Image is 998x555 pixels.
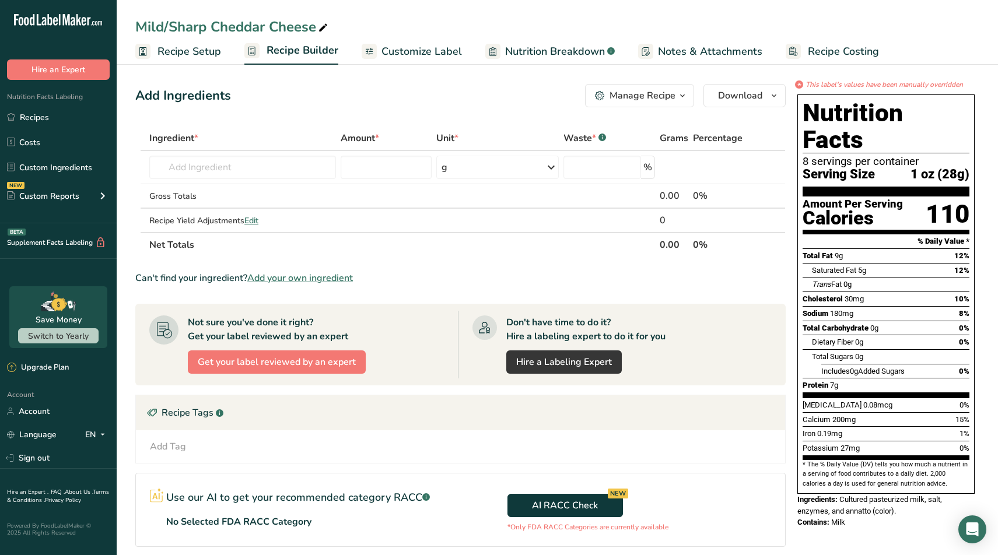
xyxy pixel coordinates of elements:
span: 0% [959,338,969,346]
span: 10% [954,294,969,303]
span: Total Sugars [812,352,853,361]
span: 200mg [832,415,856,424]
span: Total Carbohydrate [803,324,869,332]
span: Grams [660,131,688,145]
span: Milk [831,518,845,526]
span: 0.08mcg [863,401,892,409]
span: 0g [870,324,878,332]
button: Get your label reviewed by an expert [188,350,366,374]
a: Recipe Builder [244,37,338,65]
span: 5g [858,266,866,275]
span: 0% [960,444,969,452]
button: Switch to Yearly [18,328,99,343]
p: Use our AI to get your recommended category RACC [166,490,430,505]
a: Hire a Labeling Expert [506,350,622,374]
div: Recipe Tags [136,395,785,430]
span: Sodium [803,309,828,318]
div: Manage Recipe [610,89,675,103]
span: 9g [835,251,843,260]
span: Serving Size [803,167,875,182]
a: Language [7,424,57,445]
div: Powered By FoodLabelMaker © 2025 All Rights Reserved [7,522,110,536]
a: Recipe Costing [786,38,879,65]
div: 0.00 [660,189,688,203]
div: Amount Per Serving [803,199,903,210]
span: 0g [850,367,858,375]
span: 12% [954,266,969,275]
th: 0% [691,232,755,257]
span: Percentage [693,131,743,145]
span: Dietary Fiber [812,338,853,346]
section: % Daily Value * [803,234,969,248]
span: Ingredients: [797,495,838,504]
div: Recipe Yield Adjustments [149,215,336,227]
a: About Us . [65,488,93,496]
div: 0% [693,189,753,203]
div: NEW [7,182,24,189]
span: Cholesterol [803,294,843,303]
section: * The % Daily Value (DV) tells you how much a nutrient in a serving of food contributes to a dail... [803,460,969,489]
span: Recipe Setup [157,44,221,59]
div: Waste [563,131,606,145]
input: Add Ingredient [149,156,336,179]
div: Not sure you've done it right? Get your label reviewed by an expert [188,315,348,343]
div: 110 [926,199,969,230]
span: Iron [803,429,815,438]
span: Calcium [803,415,831,424]
span: Protein [803,381,828,389]
span: 0% [959,367,969,375]
div: NEW [608,489,628,498]
div: Mild/Sharp Cheddar Cheese [135,16,330,37]
p: No Selected FDA RACC Category [166,515,311,529]
span: Ingredient [149,131,198,145]
span: [MEDICAL_DATA] [803,401,862,409]
span: 0g [843,280,852,289]
span: Total Fat [803,251,833,260]
span: Download [718,89,762,103]
span: AI RACC Check [532,498,598,512]
div: Custom Reports [7,190,79,202]
div: Add Ingredients [135,86,231,106]
span: Contains: [797,518,829,526]
span: Saturated Fat [812,266,856,275]
a: Notes & Attachments [638,38,762,65]
a: Hire an Expert . [7,488,48,496]
a: Terms & Conditions . [7,488,109,504]
span: 27mg [841,444,860,452]
span: Recipe Costing [808,44,879,59]
th: 0.00 [657,232,691,257]
span: 12% [954,251,969,260]
span: Cultured pasteurized milk, salt, enzymes, and annatto (color). [797,495,942,515]
span: 8% [959,309,969,318]
div: Save Money [36,314,82,326]
div: Calories [803,210,903,227]
span: Includes Added Sugars [821,367,905,375]
span: Potassium [803,444,839,452]
div: 0 [660,213,688,227]
th: Net Totals [147,232,657,257]
a: FAQ . [51,488,65,496]
span: 0.19mg [817,429,842,438]
i: This label's values have been manually overridden [806,79,963,90]
span: Unit [436,131,458,145]
h1: Nutrition Facts [803,100,969,153]
p: *Only FDA RACC Categories are currently available [507,522,668,532]
span: Get your label reviewed by an expert [198,355,356,369]
span: 180mg [830,309,853,318]
div: Don't have time to do it? Hire a labeling expert to do it for you [506,315,666,343]
button: Hire an Expert [7,59,110,80]
span: 0g [855,352,863,361]
span: 1 oz (28g) [911,167,969,182]
i: Trans [812,280,831,289]
a: Recipe Setup [135,38,221,65]
button: AI RACC Check NEW [507,494,623,517]
div: 8 servings per container [803,156,969,167]
span: 15% [955,415,969,424]
div: g [442,160,447,174]
span: 7g [830,381,838,389]
span: Customize Label [381,44,462,59]
button: Manage Recipe [585,84,694,107]
div: Gross Totals [149,190,336,202]
div: Open Intercom Messenger [958,515,986,543]
span: Add your own ingredient [247,271,353,285]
